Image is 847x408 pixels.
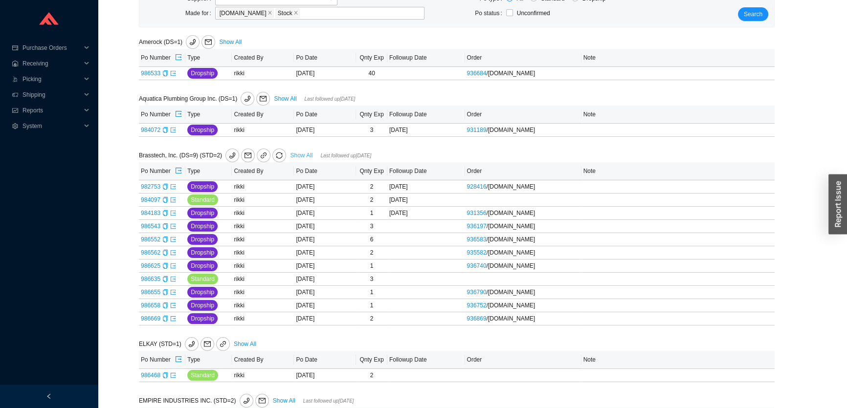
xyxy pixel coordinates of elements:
[22,103,81,118] span: Reports
[191,314,214,323] span: Dropship
[744,9,762,19] span: Search
[162,289,168,295] span: copy
[581,351,775,369] th: Note
[139,152,288,159] span: Brasstech, Inc. (DS=9) (STD=2)
[240,394,253,408] button: phone
[467,262,487,269] a: 936740
[141,210,160,216] a: 984183
[467,289,487,296] a: 936790
[175,51,182,64] button: export
[387,49,465,67] th: Followup Date
[170,197,176,203] span: export
[187,260,218,271] button: Dropship
[162,197,168,203] span: copy
[175,167,182,175] span: export
[185,6,215,20] label: Made for:
[187,194,218,205] button: Standard
[232,106,294,124] th: Created By
[294,312,356,325] td: [DATE]
[141,183,160,190] a: 982753
[293,10,298,16] span: close
[139,49,185,67] th: Po Number
[139,39,217,45] span: Amerock (DS=1)
[162,301,168,310] div: Copy
[175,110,182,118] span: export
[12,123,19,129] span: setting
[303,398,354,404] span: Last followed up [DATE]
[294,124,356,137] td: [DATE]
[581,162,775,180] th: Note
[356,233,387,246] td: 6
[278,9,292,18] span: Stock
[162,287,168,297] div: Copy
[175,54,182,62] span: export
[170,183,176,190] a: export
[187,125,218,135] button: Dropship
[185,162,232,180] th: Type
[465,67,581,80] td: / [DOMAIN_NAME]
[465,351,581,369] th: Order
[465,299,581,312] td: / [DOMAIN_NAME]
[389,182,463,192] div: [DATE]
[232,273,294,286] td: rikki
[141,302,160,309] a: 986658
[234,341,256,347] a: Show All
[162,208,168,218] div: Copy
[170,223,176,229] span: export
[162,221,168,231] div: Copy
[175,353,182,366] button: export
[294,67,356,80] td: [DATE]
[141,372,160,379] a: 986468
[139,162,185,180] th: Po Number
[22,56,81,71] span: Receiving
[191,208,214,218] span: Dropship
[170,236,176,243] a: export
[217,8,274,18] span: QualityBath.com
[170,302,176,308] span: export
[170,316,176,322] span: export
[356,162,387,180] th: Qnty Exp
[170,289,176,296] a: export
[226,152,239,159] span: phone
[170,372,176,379] a: export
[141,276,160,282] a: 986635
[141,315,160,322] a: 986669
[170,127,176,133] span: export
[191,274,215,284] span: Standard
[356,124,387,137] td: 3
[141,70,160,77] a: 986533
[241,149,255,162] button: mail
[465,312,581,325] td: / [DOMAIN_NAME]
[170,372,176,378] span: export
[187,370,218,381] button: Standard
[267,10,272,16] span: close
[467,302,487,309] a: 936752
[256,92,270,106] button: mail
[170,302,176,309] a: export
[290,152,312,159] a: Show All
[465,106,581,124] th: Order
[162,184,168,190] span: copy
[304,96,355,102] span: Last followed up [DATE]
[162,236,168,242] span: copy
[465,233,581,246] td: / [DOMAIN_NAME]
[170,249,176,256] a: export
[185,351,232,369] th: Type
[22,71,81,87] span: Picking
[356,246,387,259] td: 2
[220,9,267,18] span: [DOMAIN_NAME]
[175,356,182,364] span: export
[170,289,176,295] span: export
[139,95,272,102] span: Aquatica Plumbing Group Inc. (DS=1)
[141,127,160,133] a: 984072
[162,250,168,256] span: copy
[162,248,168,258] div: Copy
[232,180,294,193] td: rikki
[22,87,81,103] span: Shipping
[294,106,356,124] th: Po Date
[467,183,487,190] a: 928416
[256,397,268,404] span: mail
[141,249,160,256] a: 986562
[467,223,487,230] a: 936197
[191,248,214,258] span: Dropship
